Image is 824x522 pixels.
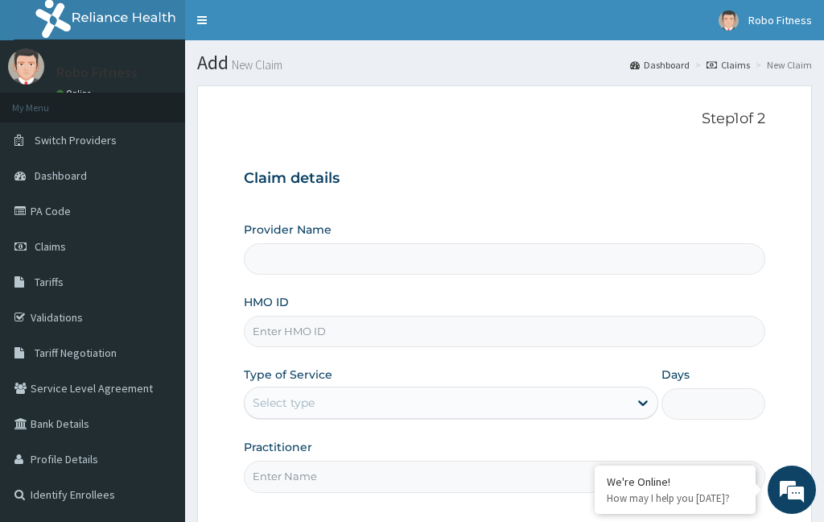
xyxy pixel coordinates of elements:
[197,52,812,73] h1: Add
[707,58,750,72] a: Claims
[748,13,812,27] span: Robo Fitness
[752,58,812,72] li: New Claim
[719,10,739,31] img: User Image
[229,59,282,71] small: New Claim
[661,367,690,383] label: Days
[607,491,744,505] p: How may I help you today?
[35,168,87,183] span: Dashboard
[244,170,765,188] h3: Claim details
[244,367,332,383] label: Type of Service
[35,133,117,147] span: Switch Providers
[244,110,765,128] p: Step 1 of 2
[35,275,64,289] span: Tariffs
[607,474,744,489] div: We're Online!
[35,239,66,254] span: Claims
[56,88,95,99] a: Online
[244,316,765,347] input: Enter HMO ID
[253,395,315,411] div: Select type
[8,48,44,85] img: User Image
[244,461,765,492] input: Enter Name
[244,439,312,455] label: Practitioner
[244,294,289,310] label: HMO ID
[244,222,332,238] label: Provider Name
[56,65,138,80] p: Robo Fitness
[35,346,117,360] span: Tariff Negotiation
[630,58,690,72] a: Dashboard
